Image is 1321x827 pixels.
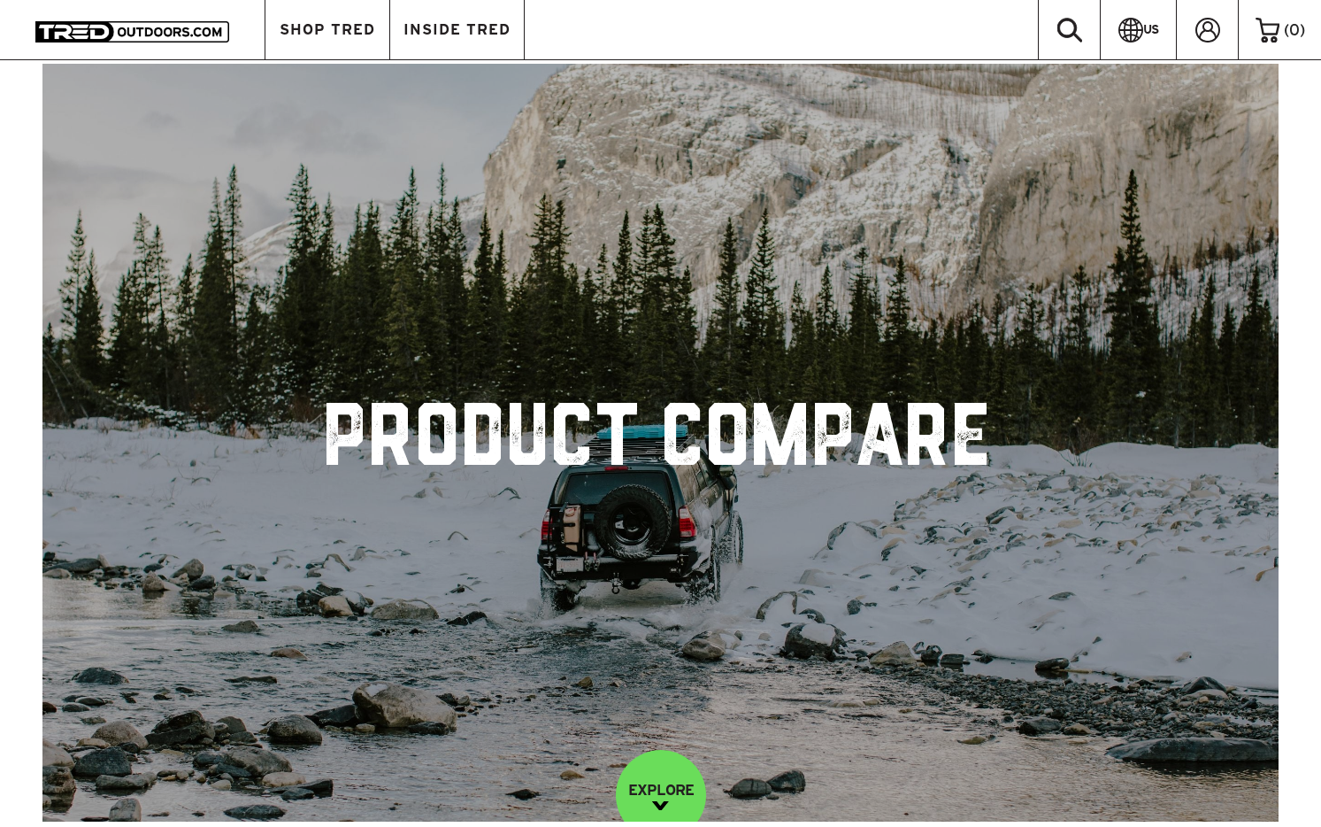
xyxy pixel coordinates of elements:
[35,21,229,43] img: TRED Outdoors America
[1289,21,1300,38] span: 0
[1256,18,1279,43] img: cart-icon
[403,22,511,37] span: INSIDE TRED
[326,403,995,483] h1: Product Compare
[280,22,375,37] span: SHOP TRED
[652,801,669,810] img: down-image
[1284,22,1305,38] span: ( )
